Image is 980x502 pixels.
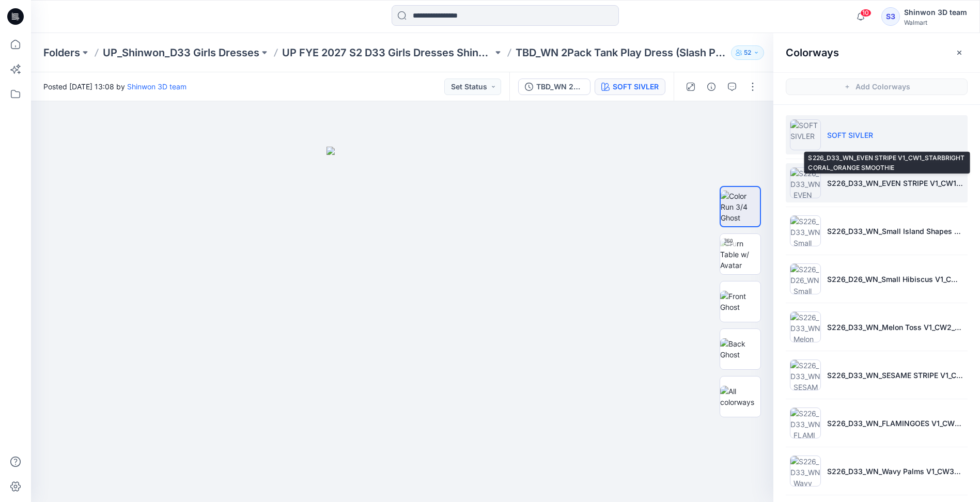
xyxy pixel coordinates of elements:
p: S226_D33_WN_Wavy Palms V1_CW3_Aqua Geyser [827,466,963,477]
p: S226_D26_WN_Small Hibiscus V1_CW7_Fuchsia Blast_Peach Smoothie [827,274,963,285]
img: All colorways [720,386,760,407]
div: TBD_WN 2Pack Tank Play Dress (Slash Pocket) [536,81,584,92]
button: TBD_WN 2Pack Tank Play Dress (Slash Pocket) [518,79,590,95]
div: S3 [881,7,900,26]
p: SOFT SIVLER [827,130,873,140]
img: Back Ghost [720,338,760,360]
img: S226_D33_WN_EVEN STRIPE V1_CW1_STARBRIGHT CORAL_ORANGE SMOOTHIE [790,167,821,198]
img: S226_D33_WN_Melon Toss V1_CW2_Pink Frost_Starbright Coral [790,311,821,342]
p: S226_D33_WN_SESAME STRIPE V1_CW1_RALLY BLUE_MELON DELIGHT [827,370,963,381]
img: SOFT SIVLER [790,119,821,150]
button: 52 [731,45,764,60]
div: Shinwon 3D team [904,6,967,19]
p: S226_D33_WN_EVEN STRIPE V1_CW1_STARBRIGHT CORAL_ORANGE SMOOTHIE [827,178,963,189]
p: 52 [744,47,751,58]
button: Details [703,79,720,95]
p: S226_D33_WN_Melon Toss V1_CW2_Pink Frost_Starbright Coral [827,322,963,333]
a: UP_Shinwon_D33 Girls Dresses [103,45,259,60]
div: Walmart [904,19,967,26]
p: S226_D33_WN_Small Island Shapes V1_CW3_Old Ivory Cream_Dandelion [827,226,963,237]
a: Shinwon 3D team [127,82,186,91]
p: TBD_WN 2Pack Tank Play Dress (Slash Pocket) [516,45,726,60]
button: SOFT SIVLER [595,79,665,95]
img: S226_D33_WN_Wavy Palms V1_CW3_Aqua Geyser [790,456,821,487]
img: eyJhbGciOiJIUzI1NiIsImtpZCI6IjAiLCJzbHQiOiJzZXMiLCJ0eXAiOiJKV1QifQ.eyJkYXRhIjp7InR5cGUiOiJzdG9yYW... [326,147,486,502]
span: 10 [860,9,872,17]
img: Color Run 3/4 Ghost [721,191,760,223]
img: Turn Table w/ Avatar [720,238,760,271]
img: S226_D33_WN_Small Island Shapes V1_CW3_Old Ivory Cream_Dandelion [790,215,821,246]
div: SOFT SIVLER [613,81,659,92]
p: S226_D33_WN_FLAMINGOES V1_CW1_CALMING BLUE (NON-NEON) [827,418,963,429]
img: Front Ghost [720,291,760,312]
span: Posted [DATE] 13:08 by [43,81,186,92]
a: Folders [43,45,80,60]
h2: Colorways [786,46,839,59]
a: UP FYE 2027 S2 D33 Girls Dresses Shinwon [282,45,493,60]
img: S226_D26_WN_Small Hibiscus V1_CW7_Fuchsia Blast_Peach Smoothie [790,263,821,294]
img: S226_D33_WN_FLAMINGOES V1_CW1_CALMING BLUE (NON-NEON) [790,407,821,438]
img: S226_D33_WN_SESAME STRIPE V1_CW1_RALLY BLUE_MELON DELIGHT [790,359,821,390]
